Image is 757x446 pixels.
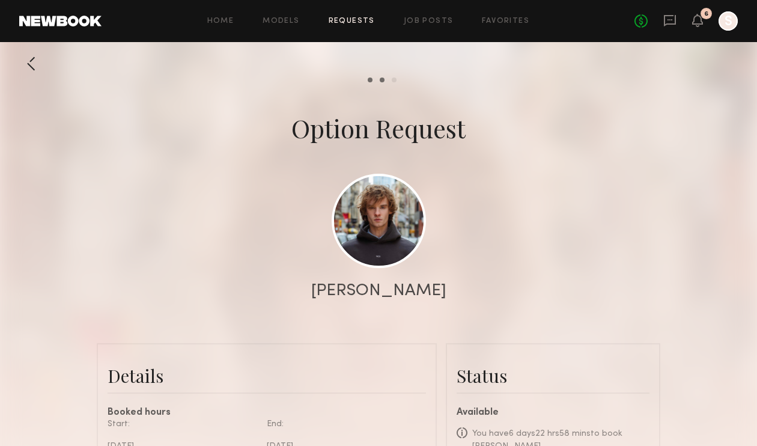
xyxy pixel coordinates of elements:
[719,11,738,31] a: S
[704,11,708,17] div: 6
[457,408,649,418] div: Available
[329,17,375,25] a: Requests
[207,17,234,25] a: Home
[404,17,454,25] a: Job Posts
[457,364,649,388] div: Status
[311,283,446,299] div: [PERSON_NAME]
[108,364,426,388] div: Details
[263,17,299,25] a: Models
[267,418,417,430] div: End:
[108,408,426,418] div: Booked hours
[482,17,529,25] a: Favorites
[291,111,466,145] div: Option Request
[108,418,258,430] div: Start:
